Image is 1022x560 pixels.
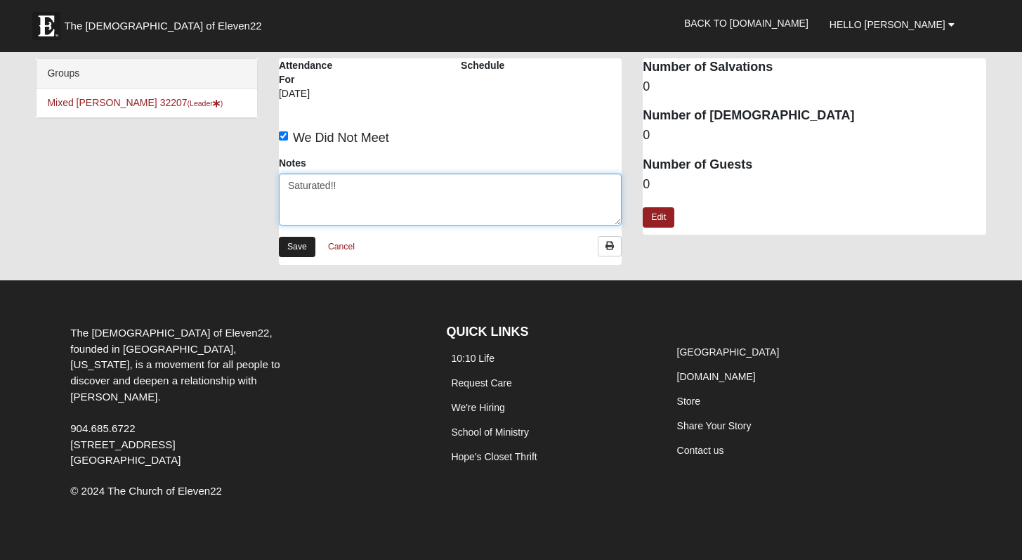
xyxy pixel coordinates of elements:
[279,131,288,141] input: We Did Not Meet
[64,19,261,33] span: The [DEMOGRAPHIC_DATA] of Eleven22
[674,6,819,41] a: Back to [DOMAIN_NAME]
[279,237,315,257] a: Save
[677,445,724,456] a: Contact us
[643,107,985,125] dt: Number of [DEMOGRAPHIC_DATA]
[319,236,364,258] a: Cancel
[643,176,985,194] dd: 0
[819,7,965,42] a: Hello [PERSON_NAME]
[60,325,310,469] div: The [DEMOGRAPHIC_DATA] of Eleven22, founded in [GEOGRAPHIC_DATA], [US_STATE], is a movement for a...
[47,97,223,108] a: Mixed [PERSON_NAME] 32207(Leader)
[643,156,985,174] dt: Number of Guests
[451,402,504,413] a: We're Hiring
[451,377,511,389] a: Request Care
[279,156,306,170] label: Notes
[451,426,528,438] a: School of Ministry
[677,420,752,431] a: Share Your Story
[25,5,306,40] a: The [DEMOGRAPHIC_DATA] of Eleven22
[598,236,622,256] a: Print Attendance Roster
[643,58,985,77] dt: Number of Salvations
[643,78,985,96] dd: 0
[32,12,60,40] img: Eleven22 logo
[451,353,494,364] a: 10:10 Life
[70,485,222,497] span: © 2024 The Church of Eleven22
[37,59,257,89] div: Groups
[643,207,674,228] a: Edit
[677,371,756,382] a: [DOMAIN_NAME]
[643,126,985,145] dd: 0
[279,86,349,110] div: [DATE]
[188,99,223,108] small: (Leader )
[279,58,349,86] label: Attendance For
[70,454,181,466] span: [GEOGRAPHIC_DATA]
[293,131,389,145] span: We Did Not Meet
[677,396,700,407] a: Store
[830,19,945,30] span: Hello [PERSON_NAME]
[446,325,650,340] h4: QUICK LINKS
[451,451,537,462] a: Hope's Closet Thrift
[677,346,780,358] a: [GEOGRAPHIC_DATA]
[461,58,504,72] label: Schedule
